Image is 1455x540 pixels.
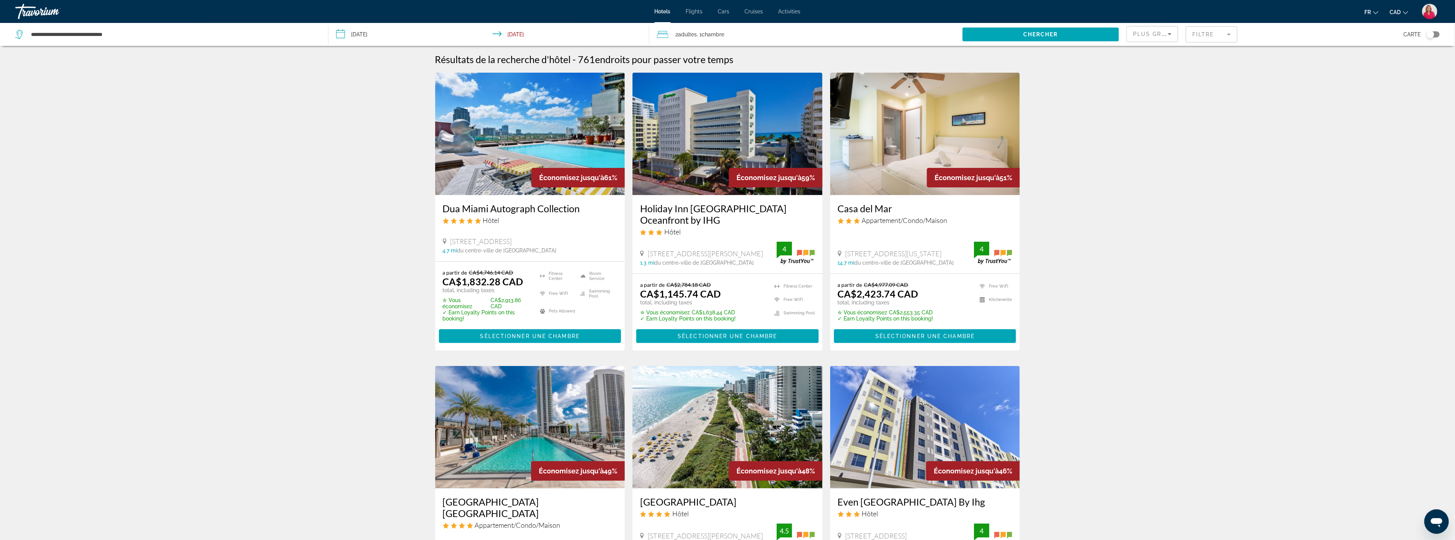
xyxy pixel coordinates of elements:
[1133,29,1172,39] mat-select: Sort by
[640,496,815,507] a: [GEOGRAPHIC_DATA]
[636,329,819,343] button: Sélectionner une chambre
[328,23,649,46] button: Check-in date: Nov 9, 2025 Check-out date: Nov 16, 2025
[935,174,1000,182] span: Économisez jusqu'à
[845,249,942,258] span: [STREET_ADDRESS][US_STATE]
[736,174,801,182] span: Économisez jusqu'à
[976,295,1012,304] li: Kitchenette
[443,216,618,224] div: 5 star Hotel
[443,521,618,529] div: 4 star Apartment
[838,216,1013,224] div: 3 star Apartment
[655,8,671,15] a: Hotels
[834,329,1016,343] button: Sélectionner une chambre
[577,287,617,301] li: Swimming Pool
[649,23,962,46] button: Travelers: 2 adults, 0 children
[729,461,823,481] div: 48%
[672,509,689,518] span: Hôtel
[1421,31,1440,38] button: Toggle map
[443,287,530,293] p: total, including taxes
[439,329,621,343] button: Sélectionner une chambre
[632,73,823,195] img: Hotel image
[736,467,801,475] span: Économisez jusqu'à
[483,216,499,224] span: Hôtel
[640,281,665,288] span: a partir de
[838,203,1013,214] a: Casa del Mar
[632,366,823,488] img: Hotel image
[777,242,815,264] img: trustyou-badge.svg
[654,260,754,266] span: du centre-ville de [GEOGRAPHIC_DATA]
[962,28,1119,41] button: Chercher
[475,521,561,529] span: Appartement/Condo/Maison
[435,73,625,195] img: Hotel image
[443,276,523,287] ins: CA$1,832.28 CAD
[640,288,721,299] ins: CA$1,145.74 CAD
[862,509,878,518] span: Hôtel
[435,366,625,488] img: Hotel image
[838,496,1013,507] a: Even [GEOGRAPHIC_DATA] By Ihg
[855,260,954,266] span: du centre-ville de [GEOGRAPHIC_DATA]
[648,532,763,540] span: [STREET_ADDRESS][PERSON_NAME]
[443,297,489,309] span: ✮ Vous économisez
[640,316,736,322] p: ✓ Earn Loyalty Points on this booking!
[779,8,801,15] a: Activities
[678,333,777,339] span: Sélectionner une chambre
[577,269,617,283] li: Room Service
[578,54,734,65] h2: 761
[664,228,681,236] span: Hôtel
[648,249,763,258] span: [STREET_ADDRESS][PERSON_NAME]
[1023,31,1058,37] span: Chercher
[934,467,999,475] span: Économisez jusqu'à
[864,281,909,288] del: CA$4,977.09 CAD
[536,269,577,283] li: Fitness Center
[1133,31,1224,37] span: Plus grandes économies
[636,331,819,340] a: Sélectionner une chambre
[718,8,730,15] span: Cars
[830,366,1020,488] a: Hotel image
[838,509,1013,518] div: 3 star Hotel
[640,228,815,236] div: 3 star Hotel
[435,54,571,65] h1: Résultats de la recherche d'hôtel
[838,299,933,306] p: total, including taxes
[862,216,948,224] span: Appartement/Condo/Maison
[777,526,792,535] div: 4.5
[777,244,792,254] div: 4
[443,297,530,309] p: CA$2,913.86 CAD
[834,331,1016,340] a: Sélectionner une chambre
[1404,29,1421,40] span: Carte
[439,331,621,340] a: Sélectionner une chambre
[531,461,625,481] div: 49%
[838,288,919,299] ins: CA$2,423.74 CAD
[845,532,907,540] span: [STREET_ADDRESS]
[771,308,815,318] li: Swimming Pool
[771,295,815,304] li: Free WiFi
[1424,509,1449,534] iframe: Bouton de lancement de la fenêtre de messagerie
[1390,9,1401,15] span: CAD
[675,29,697,40] span: 2
[667,281,711,288] del: CA$2,784.18 CAD
[536,287,577,301] li: Free WiFi
[443,309,530,322] p: ✓ Earn Loyalty Points on this booking!
[640,260,654,266] span: 1.3 mi
[480,333,580,339] span: Sélectionner une chambre
[640,509,815,518] div: 4 star Hotel
[536,304,577,318] li: Pets Allowed
[830,73,1020,195] img: Hotel image
[838,281,862,288] span: a partir de
[1420,3,1440,20] button: User Menu
[702,31,724,37] span: Chambre
[1422,4,1437,19] img: 2Q==
[927,168,1020,187] div: 51%
[539,174,604,182] span: Économisez jusqu'à
[974,526,989,535] div: 4
[469,269,514,276] del: CA$4,746.14 CAD
[443,269,467,276] span: a partir de
[640,309,690,316] span: ✮ Vous économisez
[974,244,989,254] div: 4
